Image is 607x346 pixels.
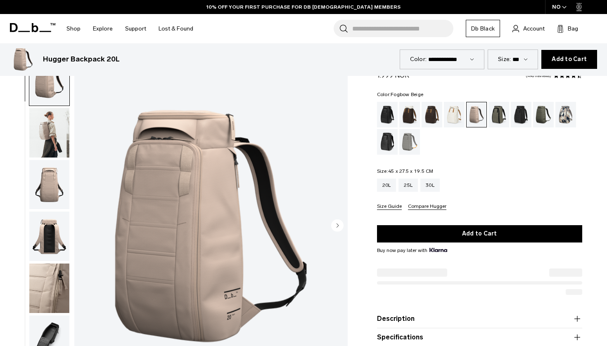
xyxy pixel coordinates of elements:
button: Size Guide [377,204,402,210]
img: {"height" => 20, "alt" => "Klarna"} [429,248,447,252]
span: Bag [568,24,578,33]
a: Explore [93,14,113,43]
span: Buy now pay later with [377,247,447,254]
button: Hugger Backpack 20L Fogbow Beige [29,211,70,261]
img: Hugger Backpack 20L Fogbow Beige [29,264,69,313]
button: Specifications [377,332,582,342]
nav: Main Navigation [60,14,199,43]
span: Add to Cart [552,56,587,63]
a: Support [125,14,146,43]
label: Size: [498,55,511,64]
a: Charcoal Grey [511,102,531,127]
legend: Size: [377,169,434,174]
img: Hugger Backpack 20L Fogbow Beige [29,56,69,106]
a: 30L [420,179,440,192]
button: Bag [557,24,578,33]
a: Shop [66,14,81,43]
a: Forest Green [488,102,509,127]
a: 10% OFF YOUR FIRST PURCHASE FOR DB [DEMOGRAPHIC_DATA] MEMBERS [206,3,401,11]
a: 25L [398,179,418,192]
button: Description [377,314,582,324]
a: Moss Green [533,102,554,127]
a: Line Cluster [555,102,576,127]
a: Db Black [466,20,500,37]
span: Account [523,24,545,33]
a: Oatmilk [444,102,465,127]
a: Black Out [377,102,398,127]
a: Sand Grey [399,129,420,155]
button: Hugger Backpack 20L Fogbow Beige [29,160,70,210]
img: Hugger Backpack 20L Fogbow Beige [29,160,69,209]
span: Fogbow Beige [391,92,423,97]
h3: Hugger Backpack 20L [43,54,120,65]
a: Fogbow Beige [466,102,487,127]
a: 20L [377,179,396,192]
button: Hugger Backpack 20L Fogbow Beige [29,108,70,158]
img: Hugger Backpack 20L Fogbow Beige [29,108,69,158]
button: Add to Cart [377,225,582,242]
a: 498 reviews [526,74,551,78]
button: Next slide [331,219,344,233]
a: Cappuccino [399,102,420,127]
span: 45 x 27.5 x 19.5 CM [388,168,434,174]
a: Account [512,24,545,33]
button: Hugger Backpack 20L Fogbow Beige [29,56,70,106]
legend: Color: [377,92,424,97]
button: Add to Cart [541,50,597,69]
label: Color: [410,55,427,64]
a: Espresso [422,102,442,127]
button: Compare Hugger [408,204,446,210]
img: Hugger Backpack 20L Fogbow Beige [29,212,69,261]
a: Reflective Black [377,129,398,155]
a: Lost & Found [159,14,193,43]
img: Hugger Backpack 20L Fogbow Beige [10,46,36,73]
button: Hugger Backpack 20L Fogbow Beige [29,263,70,313]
